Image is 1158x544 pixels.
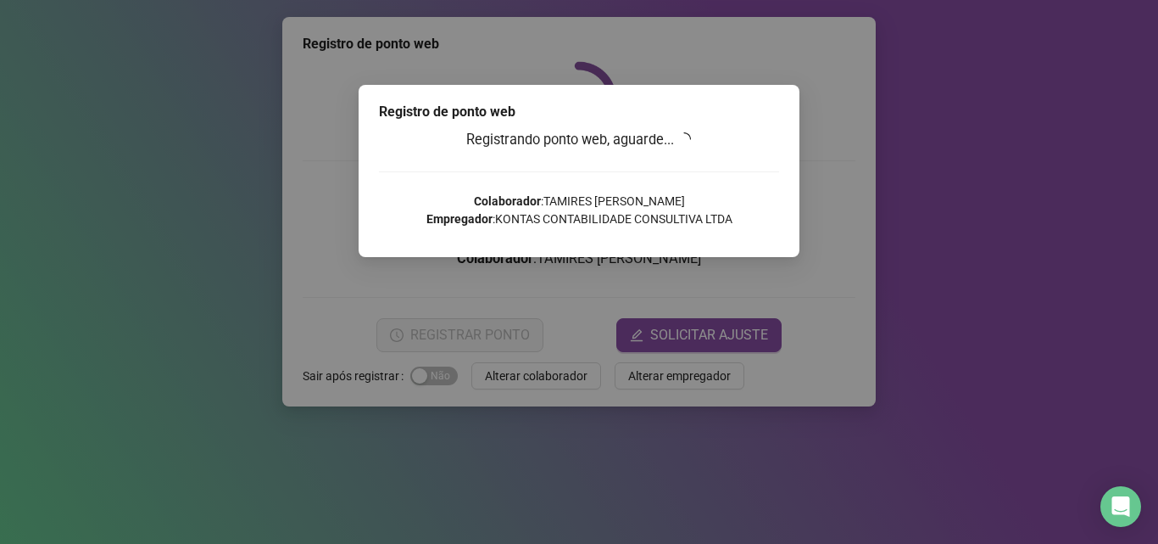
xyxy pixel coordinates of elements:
[677,132,691,146] span: loading
[426,212,493,226] strong: Empregador
[379,129,779,151] h3: Registrando ponto web, aguarde...
[379,102,779,122] div: Registro de ponto web
[474,194,541,208] strong: Colaborador
[1100,486,1141,527] div: Open Intercom Messenger
[379,193,779,228] p: : TAMIRES [PERSON_NAME] : KONTAS CONTABILIDADE CONSULTIVA LTDA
